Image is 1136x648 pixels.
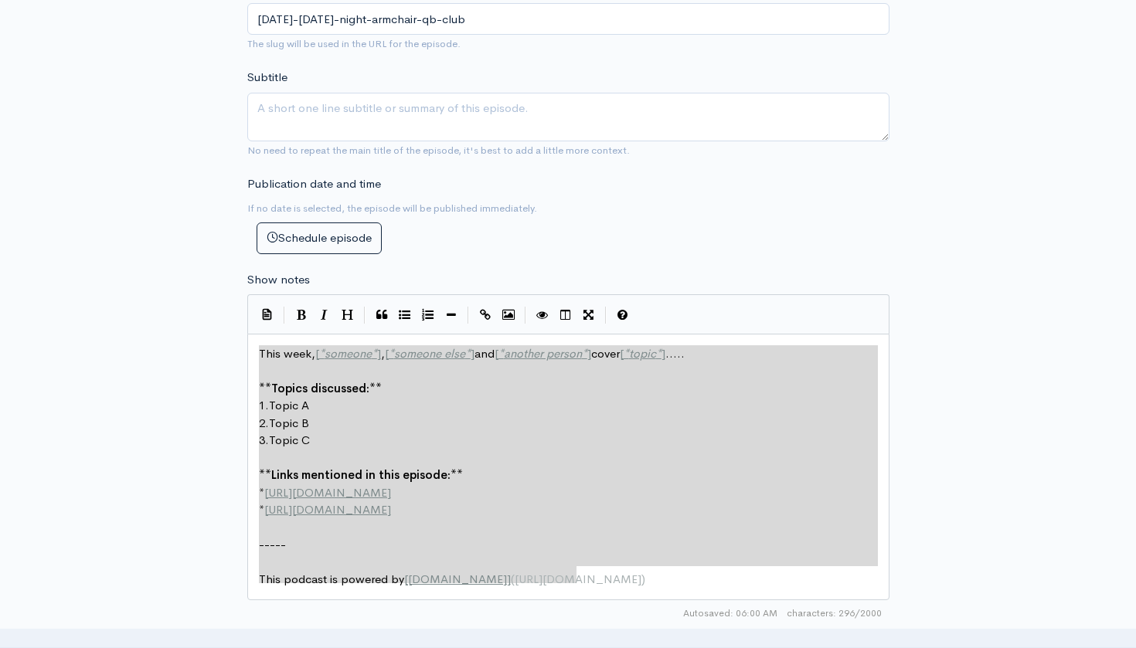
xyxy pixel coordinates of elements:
[271,381,369,395] span: Topics discussed:
[247,144,630,157] small: No need to repeat the main title of the episode, it's best to add a little more context.
[259,346,315,361] span: This week,
[611,304,634,327] button: Markdown Guide
[247,37,461,50] small: The slug will be used in the URL for the episode.
[313,304,336,327] button: Italic
[259,416,269,430] span: 2.
[495,346,498,361] span: [
[259,537,286,551] span: -----
[394,346,465,361] span: someone else
[284,307,285,324] i: |
[325,346,372,361] span: someone
[256,302,279,325] button: Insert Show Notes Template
[587,346,591,361] span: ]
[787,606,882,620] span: 296/2000
[474,346,495,361] span: and
[511,572,515,586] span: (
[247,69,287,87] label: Subtitle
[577,304,600,327] button: Toggle Fullscreen
[385,346,389,361] span: [
[381,346,385,361] span: ,
[515,572,641,586] span: [URL][DOMAIN_NAME]
[554,304,577,327] button: Toggle Side by Side
[259,398,269,412] span: 1.
[269,433,310,447] span: Topic C
[269,398,309,412] span: Topic A
[370,304,393,327] button: Quote
[264,502,391,517] span: [URL][DOMAIN_NAME]
[271,467,451,482] span: Links mentioned in this episode:
[620,346,624,361] span: [
[629,346,656,361] span: topic
[269,416,309,430] span: Topic B
[393,304,417,327] button: Generic List
[247,175,381,193] label: Publication date and time
[531,304,554,327] button: Toggle Preview
[259,433,269,447] span: 3.
[259,572,404,586] span: This podcast is powered by
[247,271,310,289] label: Show notes
[591,346,620,361] span: cover
[683,606,777,620] span: Autosaved: 06:00 AM
[408,572,507,586] span: [DOMAIN_NAME]
[474,304,497,327] button: Create Link
[404,572,408,586] span: [
[315,346,319,361] span: [
[497,304,520,327] button: Insert Image
[247,3,889,35] input: title-of-episode
[471,346,474,361] span: ]
[440,304,463,327] button: Insert Horizontal Line
[257,222,382,254] button: Schedule episode
[507,572,511,586] span: ]
[468,307,469,324] i: |
[290,304,313,327] button: Bold
[364,307,366,324] i: |
[247,202,537,215] small: If no date is selected, the episode will be published immediately.
[264,485,391,500] span: [URL][DOMAIN_NAME]
[417,304,440,327] button: Numbered List
[665,346,685,361] span: .....
[336,304,359,327] button: Heading
[605,307,607,324] i: |
[504,346,582,361] span: another person
[662,346,665,361] span: ]
[641,572,645,586] span: )
[377,346,381,361] span: ]
[525,307,526,324] i: |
